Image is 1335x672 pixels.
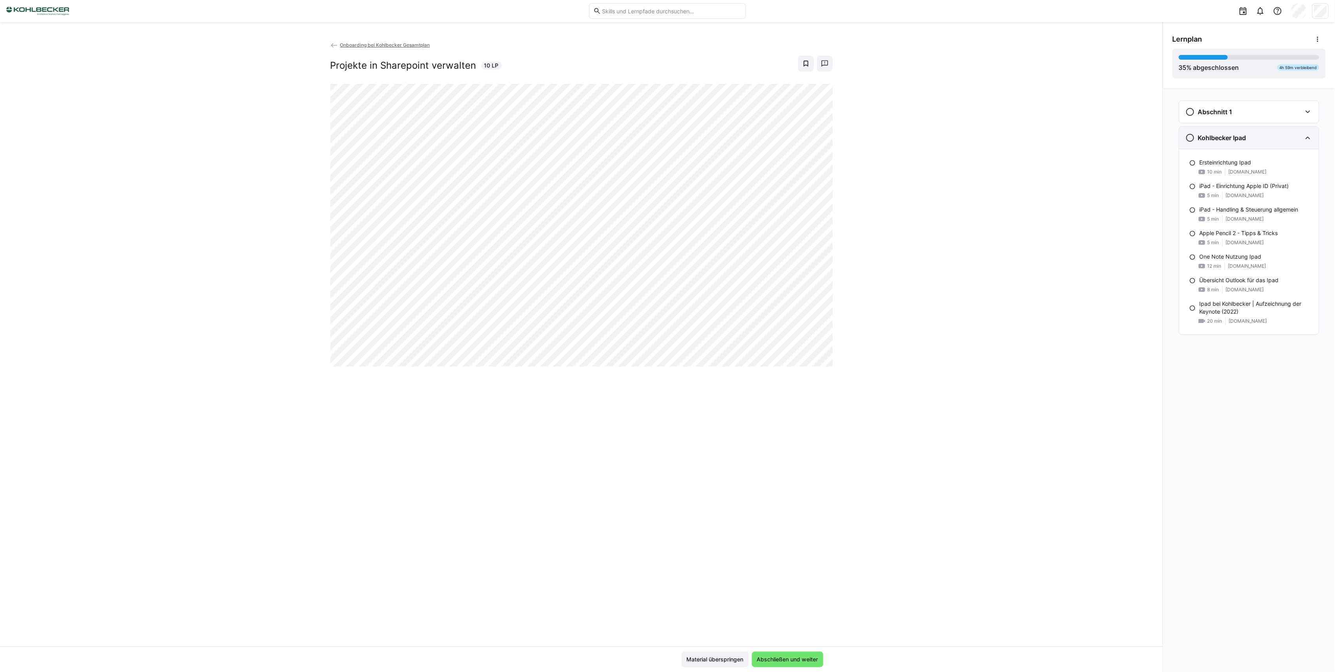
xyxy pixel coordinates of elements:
span: 5 min [1207,239,1219,246]
div: 4h 59m verbleibend [1277,64,1319,71]
span: [DOMAIN_NAME] [1226,287,1264,293]
span: [DOMAIN_NAME] [1229,169,1267,175]
span: 5 min [1207,192,1219,199]
span: [DOMAIN_NAME] [1228,263,1266,269]
p: Übersicht Outlook für das Ipad [1200,276,1279,284]
span: Onboarding bei Kohlbecker Gesamtplan [340,42,430,48]
span: Lernplan [1173,35,1202,44]
h2: Projekte in Sharepoint verwalten [330,60,476,71]
button: Abschließen und weiter [752,652,823,667]
div: % abgeschlossen [1179,63,1239,72]
span: 5 min [1207,216,1219,222]
button: Material überspringen [682,652,749,667]
span: [DOMAIN_NAME] [1226,239,1264,246]
p: iPad - Einrichtung Apple ID (Privat) [1200,182,1289,190]
p: Apple Pencil 2 - Tipps & Tricks [1200,229,1278,237]
p: Ipad bei Kohlbecker | Aufzeichnung der Keynote (2022) [1200,300,1313,316]
span: 10 LP [484,62,499,69]
span: Abschließen und weiter [756,656,819,663]
h3: Abschnitt 1 [1198,108,1233,116]
span: 8 min [1207,287,1219,293]
span: 35 [1179,64,1187,71]
span: 12 min [1207,263,1222,269]
h3: Kohlbecker Ipad [1198,134,1246,142]
p: Ersteinrichtung Ipad [1200,159,1251,166]
span: Material überspringen [686,656,745,663]
input: Skills und Lernpfade durchsuchen… [601,7,742,15]
span: [DOMAIN_NAME] [1226,192,1264,199]
span: 20 min [1207,318,1222,324]
p: One Note Nutzung Ipad [1200,253,1262,261]
span: 10 min [1207,169,1222,175]
span: [DOMAIN_NAME] [1229,318,1267,324]
span: [DOMAIN_NAME] [1226,216,1264,222]
p: iPad - Handling & Steuerung allgemein [1200,206,1299,214]
a: Onboarding bei Kohlbecker Gesamtplan [330,42,430,48]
